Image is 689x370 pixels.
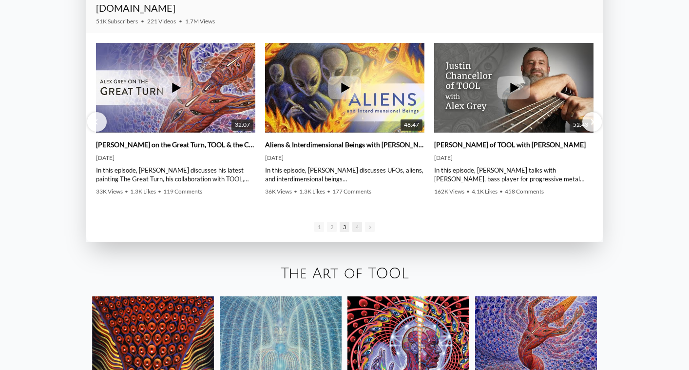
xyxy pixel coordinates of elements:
[332,188,371,195] span: 177 Comments
[265,43,424,132] a: Aliens & Interdimensional Beings with Alex Grey 48:47
[179,18,182,25] span: •
[340,222,349,232] span: Go to slide 3
[96,43,255,132] a: Alex Grey on the Great Turn, TOOL & the Creative Process 32:07
[96,18,138,25] span: 51K Subscribers
[365,222,375,232] span: Go to next slide
[147,18,176,25] span: 221 Videos
[472,188,498,195] span: 4.1K Likes
[281,266,409,282] a: The Art of TOOL
[96,2,175,14] a: [DOMAIN_NAME]
[582,112,602,132] div: Next slide
[96,166,255,183] div: In this episode, [PERSON_NAME] discusses his latest painting The Great Turn, his collaboration wi...
[265,154,424,162] div: [DATE]
[130,188,156,195] span: 1.3K Likes
[314,222,324,232] span: Go to slide 1
[434,43,593,132] a: Justin Chancellor of TOOL with Alex Grey 52:43
[434,166,593,183] div: In this episode, [PERSON_NAME] talks with [PERSON_NAME], bass player for progressive metal band T...
[299,188,325,195] span: 1.3K Likes
[434,28,593,147] img: Justin Chancellor of TOOL with Alex Grey
[570,119,592,131] span: 52:43
[185,18,215,25] span: 1.7M Views
[434,188,464,195] span: 162K Views
[327,188,330,195] span: •
[96,140,255,149] a: [PERSON_NAME] on the Great Turn, TOOL & the Creative Process
[141,18,144,25] span: •
[96,28,255,147] img: Alex Grey on the Great Turn, TOOL & the Creative Process
[434,140,586,149] a: [PERSON_NAME] of TOOL with [PERSON_NAME]
[505,188,544,195] span: 458 Comments
[265,166,424,183] div: In this episode, [PERSON_NAME] discusses UFOs, aliens, and interdimensional beings | The CoSM Pod...
[265,188,292,195] span: 36K Views
[536,6,593,18] iframe: Subscribe to CoSM.TV on YouTube
[499,188,503,195] span: •
[265,140,424,149] a: Aliens & Interdimensional Beings with [PERSON_NAME]
[466,188,470,195] span: •
[125,188,128,195] span: •
[87,112,107,132] div: Previous slide
[265,28,424,147] img: Aliens & Interdimensional Beings with Alex Grey
[352,222,362,232] span: Go to slide 4
[327,222,337,232] span: Go to slide 2
[401,119,422,131] span: 48:47
[96,154,255,162] div: [DATE]
[434,154,593,162] div: [DATE]
[294,188,297,195] span: •
[158,188,161,195] span: •
[231,119,253,131] span: 32:07
[163,188,202,195] span: 119 Comments
[96,188,123,195] span: 33K Views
